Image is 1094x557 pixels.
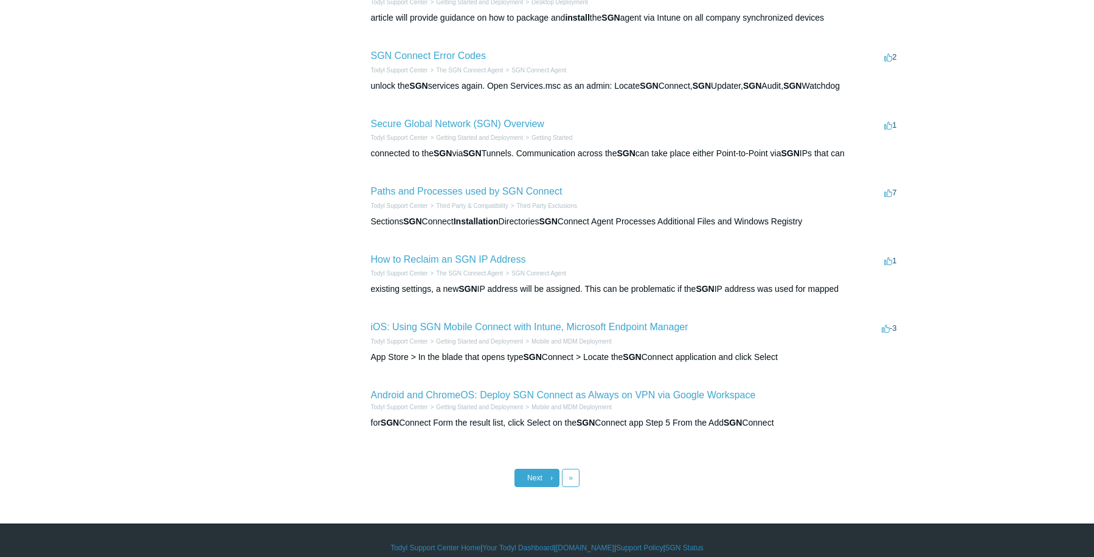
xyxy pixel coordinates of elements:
[524,352,542,362] em: SGN
[436,67,503,74] a: The SGN Connect Agent
[371,119,544,129] a: Secure Global Network (SGN) Overview
[576,418,595,427] em: SGN
[693,81,711,91] em: SGN
[371,390,756,400] a: Android and ChromeOS: Deploy SGN Connect as Always on VPN via Google Workspace
[428,337,523,346] li: Getting Started and Deployment
[463,148,481,158] em: SGN
[884,120,896,130] span: 1
[371,417,900,429] div: for Connect Form the result list, click Select on the Connect app Step 5 From the Add Connect
[428,133,523,142] li: Getting Started and Deployment
[371,133,428,142] li: Todyl Support Center
[884,188,896,197] span: 7
[640,81,658,91] em: SGN
[428,66,503,75] li: The SGN Connect Agent
[409,81,428,91] em: SGN
[371,134,428,141] a: Todyl Support Center
[371,338,428,345] a: Todyl Support Center
[371,404,428,410] a: Todyl Support Center
[724,418,742,427] em: SGN
[436,202,508,209] a: Third Party & Compatibility
[428,403,523,412] li: Getting Started and Deployment
[523,133,572,142] li: Getting Started
[616,542,663,553] a: Support Policy
[381,418,399,427] em: SGN
[623,352,641,362] em: SGN
[884,256,896,265] span: 1
[371,403,428,412] li: Todyl Support Center
[601,13,620,22] em: SGN
[436,338,523,345] a: Getting Started and Deployment
[884,52,896,61] span: 2
[569,474,573,482] span: »
[503,66,566,75] li: SGN Connect Agent
[531,404,612,410] a: Mobile and MDM Deployment
[371,337,428,346] li: Todyl Support Center
[511,270,566,277] a: SGN Connect Agent
[454,216,499,226] em: Installation
[517,202,577,209] a: Third Party Exclusions
[436,404,523,410] a: Getting Started and Deployment
[511,67,566,74] a: SGN Connect Agent
[428,269,503,278] li: The SGN Connect Agent
[436,270,503,277] a: The SGN Connect Agent
[527,474,542,482] span: Next
[781,148,799,158] em: SGN
[371,186,563,196] a: Paths and Processes used by SGN Connect
[617,148,635,158] em: SGN
[371,147,900,160] div: connected to the via Tunnels. Communication across the can take place either Point-to-Point via I...
[371,80,900,92] div: unlock the services again. Open Services.msc as an admin: Locate Connect, Updater, Audit, Watchdog
[371,270,428,277] a: Todyl Support Center
[371,269,428,278] li: Todyl Support Center
[539,216,558,226] em: SGN
[882,323,897,333] span: -3
[371,322,688,332] a: iOS: Using SGN Mobile Connect with Intune, Microsoft Endpoint Manager
[436,134,523,141] a: Getting Started and Deployment
[371,351,900,364] div: App Store > In the blade that opens type Connect > Locate the Connect application and click Select
[783,81,801,91] em: SGN
[403,216,421,226] em: SGN
[523,403,612,412] li: Mobile and MDM Deployment
[531,134,572,141] a: Getting Started
[371,12,900,24] div: article will provide guidance on how to package and the agent via Intune on all company synchroni...
[195,542,900,553] div: | | | |
[434,148,452,158] em: SGN
[371,283,900,296] div: existing settings, a new IP address will be assigned. This can be problematic if the IP address w...
[514,469,559,487] a: Next
[508,201,577,210] li: Third Party Exclusions
[556,542,614,553] a: [DOMAIN_NAME]
[550,474,553,482] span: ›
[371,215,900,228] div: Sections Connect Directories Connect Agent Processes Additional Files and Windows Registry
[565,13,589,22] em: install
[665,542,704,553] a: SGN Status
[371,254,526,265] a: How to Reclaim an SGN IP Address
[371,67,428,74] a: Todyl Support Center
[371,201,428,210] li: Todyl Support Center
[371,50,486,61] a: SGN Connect Error Codes
[696,284,714,294] em: SGN
[482,542,553,553] a: Your Todyl Dashboard
[531,338,612,345] a: Mobile and MDM Deployment
[459,284,477,294] em: SGN
[743,81,761,91] em: SGN
[390,542,480,553] a: Todyl Support Center Home
[523,337,612,346] li: Mobile and MDM Deployment
[371,66,428,75] li: Todyl Support Center
[428,201,508,210] li: Third Party & Compatibility
[503,269,566,278] li: SGN Connect Agent
[371,202,428,209] a: Todyl Support Center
